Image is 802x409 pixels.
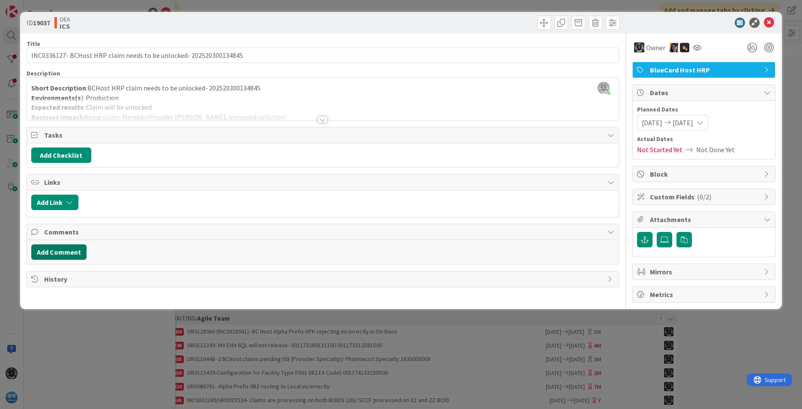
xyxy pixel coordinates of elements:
span: History [44,274,603,284]
img: KG [634,42,644,53]
b: 19037 [33,18,50,27]
label: Title [27,40,40,48]
b: ICS [60,23,70,30]
span: Links [44,177,603,187]
span: Description [27,69,60,77]
input: type card name here... [27,48,619,63]
span: Metrics [650,289,760,300]
img: TC [670,43,679,52]
span: Block [650,169,760,179]
span: Custom Fields [650,192,760,202]
span: ID [27,18,50,28]
span: Support [18,1,39,12]
button: Add Comment [31,244,87,260]
button: Add Checklist [31,147,91,163]
span: Dates [650,87,760,98]
span: Not Done Yet [696,144,735,155]
p: ): Production [31,93,614,103]
span: Planned Dates [637,105,771,114]
p: :BCHost HRP claim needs to be unlocked- 202520300134845 [31,83,614,93]
span: Not Started Yet [637,144,682,155]
span: Actual Dates [637,135,771,144]
span: [DATE] [673,117,693,128]
span: ( 0/2 ) [697,192,711,201]
span: BlueCard Host HRP [650,65,760,75]
strong: Environments(s [31,93,81,102]
button: Add Link [31,195,78,210]
span: OEA [60,16,70,23]
span: Mirrors [650,267,760,277]
span: Owner [646,42,665,53]
span: Tasks [44,130,603,140]
span: Attachments [650,214,760,225]
img: ZB [680,43,689,52]
span: Comments [44,227,603,237]
strong: Short Description [31,84,86,92]
img: ddRgQ3yRm5LdI1ED0PslnJbT72KgN0Tb.jfif [598,82,610,94]
span: [DATE] [642,117,662,128]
